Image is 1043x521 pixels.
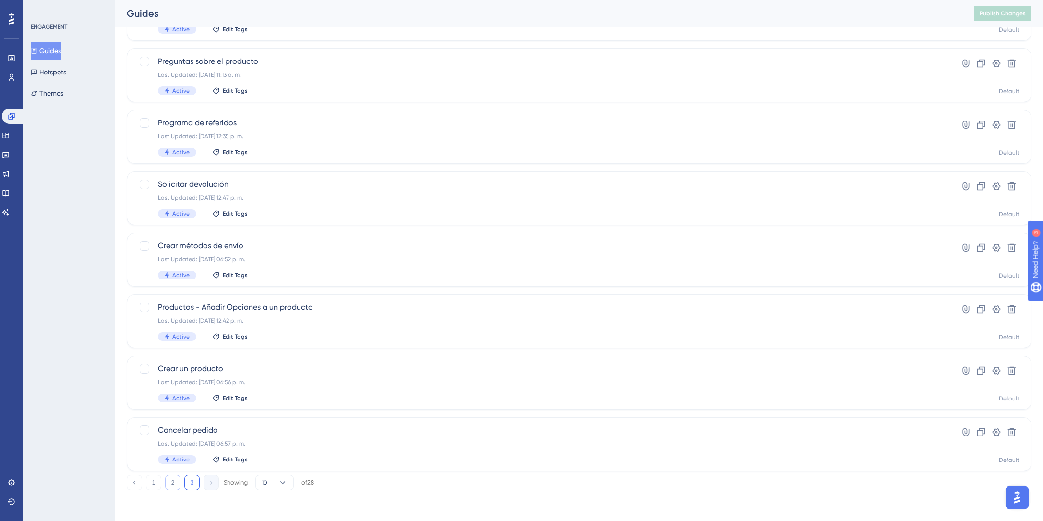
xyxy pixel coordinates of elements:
span: Edit Tags [223,456,248,463]
span: Edit Tags [223,394,248,402]
span: Crear métodos de envío [158,240,923,252]
div: 3 [67,5,70,12]
div: Default [999,456,1019,464]
div: Default [999,333,1019,341]
div: Showing [224,478,248,487]
div: Last Updated: [DATE] 12:42 p. m. [158,317,923,325]
span: Active [172,25,190,33]
span: Crear un producto [158,363,923,375]
span: Edit Tags [223,87,248,95]
div: of 28 [301,478,314,487]
span: Edit Tags [223,333,248,340]
span: 10 [262,479,267,486]
button: Edit Tags [212,333,248,340]
iframe: UserGuiding AI Assistant Launcher [1003,483,1031,512]
span: Preguntas sobre el producto [158,56,923,67]
button: Hotspots [31,63,66,81]
span: Active [172,456,190,463]
button: Edit Tags [212,87,248,95]
div: Default [999,87,1019,95]
span: Publish Changes [980,10,1026,17]
span: Edit Tags [223,148,248,156]
div: Default [999,272,1019,279]
div: Last Updated: [DATE] 11:13 a. m. [158,71,923,79]
div: Default [999,395,1019,402]
span: Active [172,394,190,402]
button: Edit Tags [212,148,248,156]
button: 3 [184,475,200,490]
button: 1 [146,475,161,490]
button: 2 [165,475,180,490]
div: Default [999,26,1019,34]
div: Last Updated: [DATE] 06:56 p. m. [158,378,923,386]
div: Default [999,210,1019,218]
div: Last Updated: [DATE] 12:47 p. m. [158,194,923,202]
span: Need Help? [23,2,60,14]
span: Edit Tags [223,25,248,33]
div: Last Updated: [DATE] 06:52 p. m. [158,255,923,263]
span: Productos - Añadir Opciones a un producto [158,302,923,313]
div: Guides [127,7,950,20]
span: Solicitar devolución [158,179,923,190]
span: Edit Tags [223,210,248,218]
span: Active [172,271,190,279]
button: 10 [255,475,294,490]
button: Edit Tags [212,394,248,402]
button: Edit Tags [212,210,248,218]
div: ENGAGEMENT [31,23,67,31]
span: Programa de referidos [158,117,923,129]
span: Active [172,87,190,95]
button: Edit Tags [212,25,248,33]
div: Last Updated: [DATE] 06:57 p. m. [158,440,923,448]
span: Cancelar pedido [158,424,923,436]
button: Guides [31,42,61,60]
button: Themes [31,85,63,102]
span: Active [172,210,190,218]
div: Last Updated: [DATE] 12:35 p. m. [158,133,923,140]
div: Default [999,149,1019,157]
span: Active [172,333,190,340]
button: Edit Tags [212,456,248,463]
button: Publish Changes [974,6,1031,21]
button: Edit Tags [212,271,248,279]
span: Active [172,148,190,156]
span: Edit Tags [223,271,248,279]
